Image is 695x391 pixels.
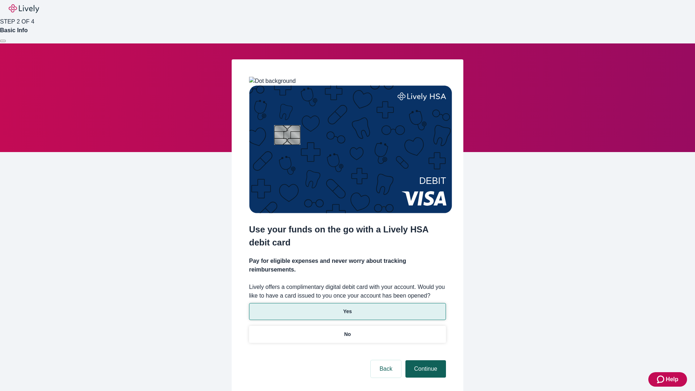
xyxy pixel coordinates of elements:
[344,331,351,338] p: No
[405,360,446,378] button: Continue
[371,360,401,378] button: Back
[249,223,446,249] h2: Use your funds on the go with a Lively HSA debit card
[648,372,687,387] button: Zendesk support iconHelp
[9,4,39,13] img: Lively
[249,283,446,300] label: Lively offers a complimentary digital debit card with your account. Would you like to have a card...
[666,375,678,384] span: Help
[249,303,446,320] button: Yes
[657,375,666,384] svg: Zendesk support icon
[343,308,352,315] p: Yes
[249,85,452,213] img: Debit card
[249,257,446,274] h4: Pay for eligible expenses and never worry about tracking reimbursements.
[249,326,446,343] button: No
[249,77,296,85] img: Dot background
